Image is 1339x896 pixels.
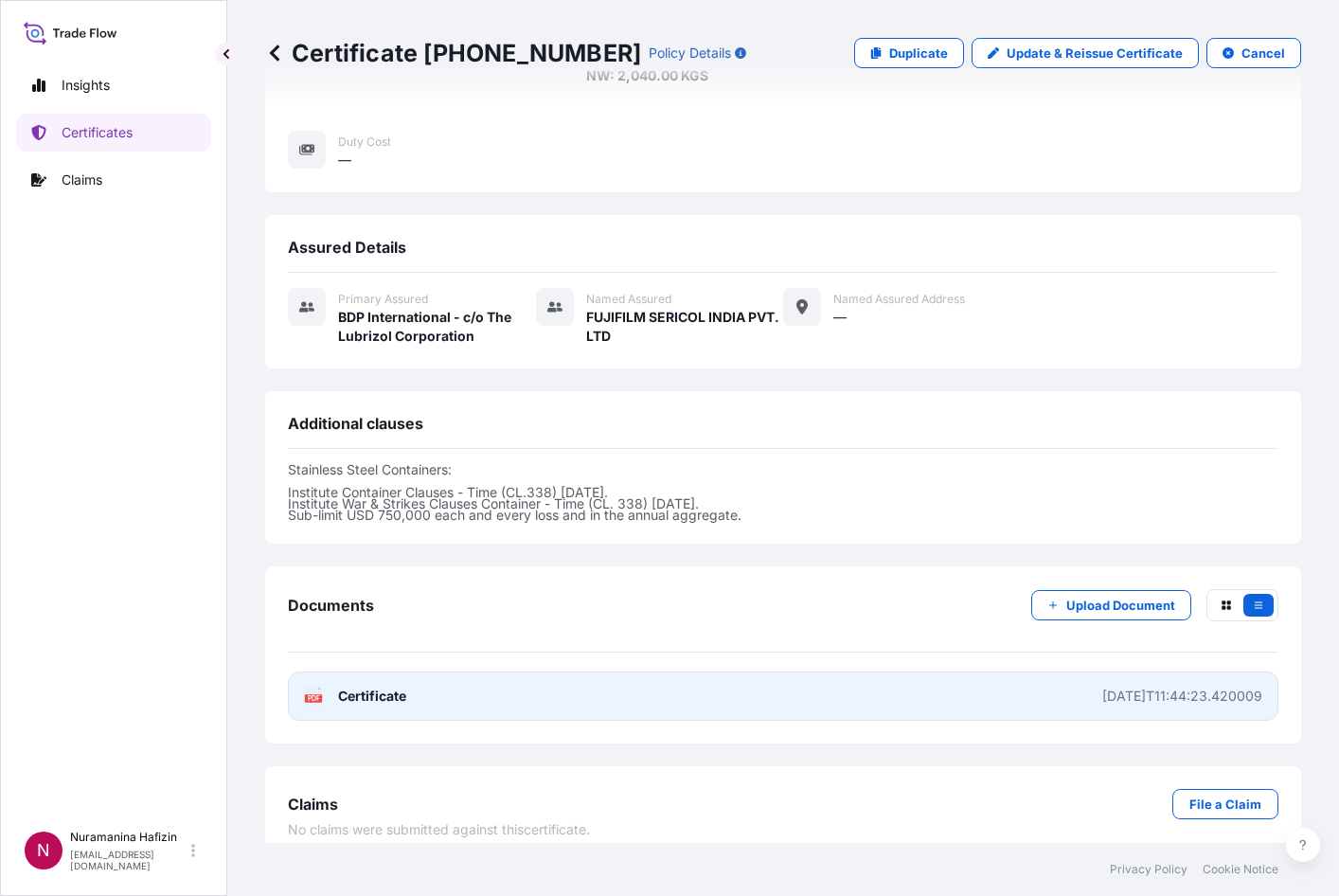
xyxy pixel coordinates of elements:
[16,114,211,152] a: Certificates
[1241,44,1285,63] p: Cancel
[972,38,1199,68] a: Update & Reissue Certificate
[586,292,671,307] span: Named Assured
[1007,44,1183,63] p: Update & Reissue Certificate
[70,849,187,871] p: [EMAIL_ADDRESS][DOMAIN_NAME]
[288,820,590,839] span: No claims were submitted against this certificate .
[308,695,320,702] text: PDF
[37,841,50,860] span: N
[833,292,965,307] span: Named Assured Address
[265,38,641,68] p: Certificate [PHONE_NUMBER]
[16,161,211,199] a: Claims
[1189,795,1261,814] p: File a Claim
[338,151,351,170] span: —
[338,308,536,346] span: BDP International - c/o The Lubrizol Corporation
[1203,862,1278,877] a: Cookie Notice
[288,795,338,814] span: Claims
[62,170,102,189] p: Claims
[338,687,406,706] span: Certificate
[338,134,391,150] span: Duty Cost
[62,76,110,95] p: Insights
[1031,590,1191,620] button: Upload Document
[1102,687,1262,706] div: [DATE]T11:44:23.420009
[70,830,187,845] p: Nuramanina Hafizin
[16,66,211,104] a: Insights
[833,308,847,327] span: —
[288,238,406,257] span: Assured Details
[288,672,1278,721] a: PDFCertificate[DATE]T11:44:23.420009
[1110,862,1187,877] a: Privacy Policy
[1066,596,1175,615] p: Upload Document
[62,123,133,142] p: Certificates
[288,464,1278,521] p: Stainless Steel Containers: Institute Container Clauses - Time (CL.338) [DATE]. Institute War & S...
[1206,38,1301,68] button: Cancel
[854,38,964,68] a: Duplicate
[338,292,428,307] span: Primary assured
[586,308,784,346] span: FUJIFILM SERICOL INDIA PVT. LTD
[288,414,423,433] span: Additional clauses
[889,44,948,63] p: Duplicate
[288,596,374,615] span: Documents
[1172,789,1278,819] a: File a Claim
[649,44,731,63] p: Policy Details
